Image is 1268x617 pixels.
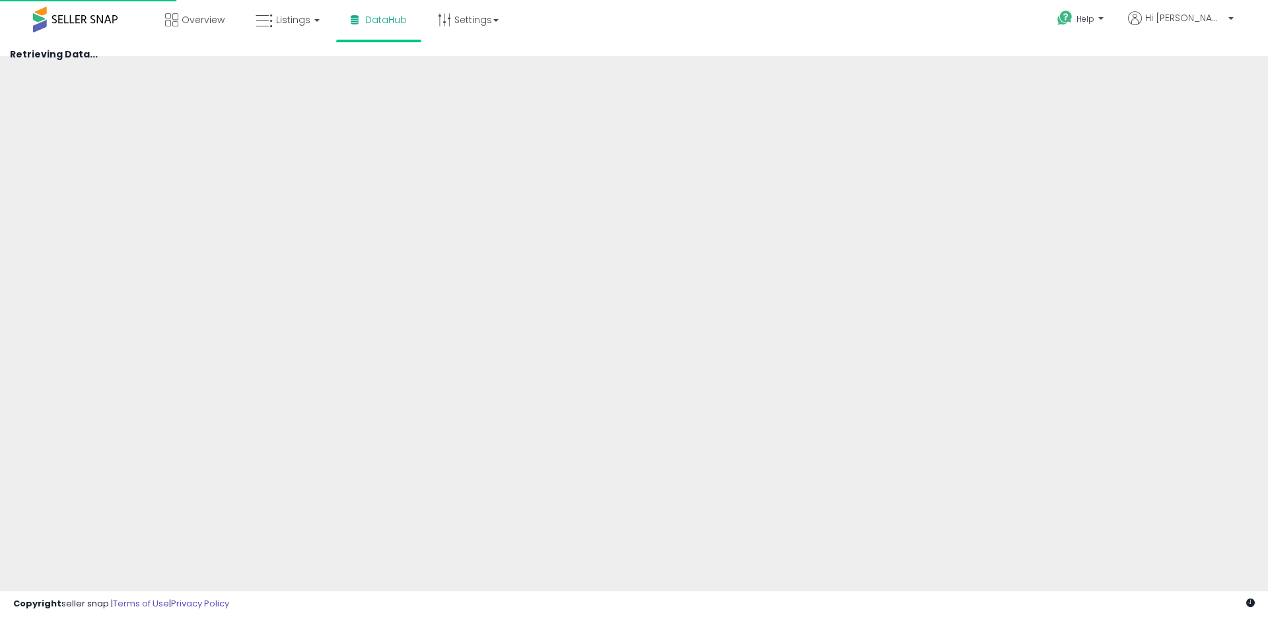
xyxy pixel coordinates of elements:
[1057,10,1073,26] i: Get Help
[10,50,1258,59] h4: Retrieving Data...
[1145,11,1224,24] span: Hi [PERSON_NAME]
[276,13,310,26] span: Listings
[365,13,407,26] span: DataHub
[182,13,225,26] span: Overview
[1076,13,1094,24] span: Help
[1128,11,1234,41] a: Hi [PERSON_NAME]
